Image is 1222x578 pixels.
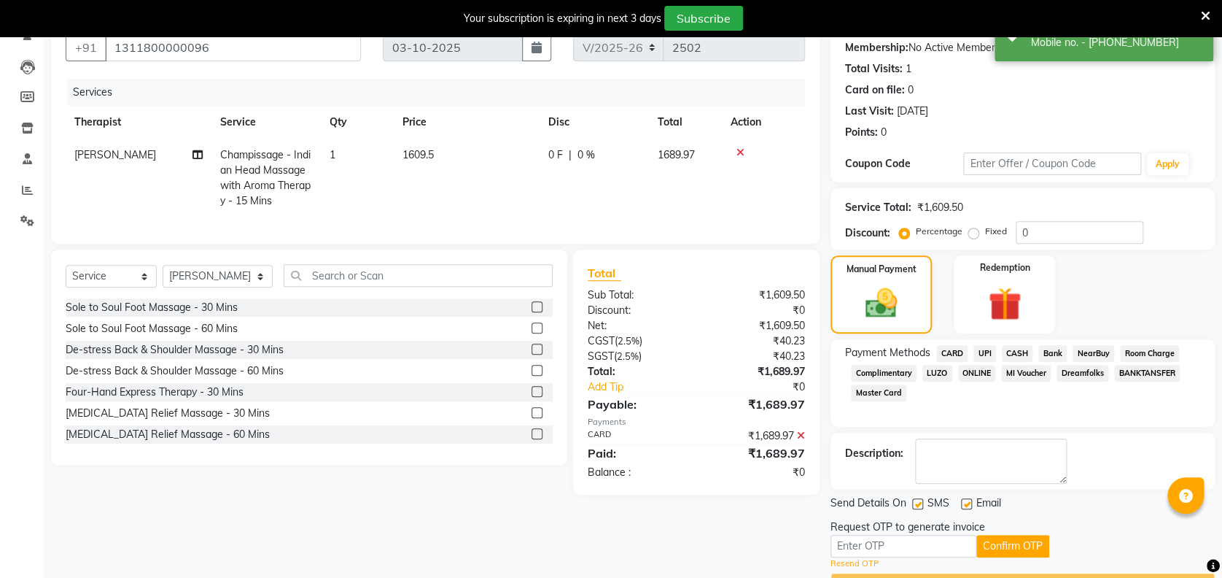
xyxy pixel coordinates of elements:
[973,345,996,362] span: UPI
[588,416,805,428] div: Payments
[830,496,906,514] span: Send Details On
[927,496,949,514] span: SMS
[66,106,211,139] th: Therapist
[588,334,615,347] span: CGST
[658,148,695,161] span: 1689.97
[211,106,321,139] th: Service
[1038,345,1067,362] span: Bank
[577,396,696,413] div: Payable:
[845,156,963,172] div: Coupon Code
[696,288,816,303] div: ₹1,609.50
[845,40,1200,55] div: No Active Membership
[830,558,879,570] a: Resend OTP
[617,350,639,362] span: 2.5%
[1001,365,1051,382] span: MI Voucher
[845,446,903,461] div: Description:
[220,148,311,207] span: Champissage - Indian Head Massage with Aroma Therapy - 15 Mins
[321,106,394,139] th: Qty
[1114,365,1180,382] span: BANKTANSFER
[66,342,284,358] div: De-stress Back & Shoulder Massage - 30 Mins
[649,106,722,139] th: Total
[722,106,805,139] th: Action
[577,428,696,444] div: CARD
[851,365,916,382] span: Complimentary
[577,444,696,462] div: Paid:
[1120,345,1179,362] span: Room Charge
[936,345,968,362] span: CARD
[402,148,434,161] span: 1609.5
[847,263,916,276] label: Manual Payment
[696,444,816,462] div: ₹1,689.97
[577,303,696,318] div: Discount:
[716,379,816,395] div: ₹0
[855,285,907,322] img: _cash.svg
[696,428,816,444] div: ₹1,689.97
[830,520,985,535] div: Request OTP to generate invoice
[845,226,890,241] div: Discount:
[906,61,911,77] div: 1
[577,318,696,334] div: Net:
[976,535,1049,558] button: Confirm OTP
[696,334,816,349] div: ₹40.23
[577,147,595,163] span: 0 %
[845,125,878,140] div: Points:
[696,318,816,334] div: ₹1,609.50
[845,104,894,119] div: Last Visit:
[978,283,1032,325] img: _gift.svg
[577,288,696,303] div: Sub Total:
[588,266,621,281] span: Total
[881,125,887,140] div: 0
[985,225,1007,238] label: Fixed
[696,303,816,318] div: ₹0
[74,148,156,161] span: [PERSON_NAME]
[66,300,238,315] div: Sole to Soul Foot Massage - 30 Mins
[897,104,928,119] div: [DATE]
[979,261,1030,274] label: Redemption
[1073,345,1114,362] span: NearBuy
[577,379,717,395] a: Add Tip
[922,365,952,382] span: LUZO
[540,106,649,139] th: Disc
[845,61,903,77] div: Total Visits:
[1002,345,1033,362] span: CASH
[618,335,639,347] span: 2.5%
[66,321,238,336] div: Sole to Soul Foot Massage - 60 Mins
[588,350,614,363] span: SGST
[1147,153,1188,175] button: Apply
[284,264,553,287] input: Search or Scan
[66,427,270,442] div: [MEDICAL_DATA] Relief Massage - 60 Mins
[330,148,335,161] span: 1
[845,345,930,361] span: Payment Methods
[577,465,696,480] div: Balance :
[916,225,962,238] label: Percentage
[66,363,284,379] div: De-stress Back & Shoulder Massage - 60 Mins
[464,11,661,26] div: Your subscription is expiring in next 3 days
[830,535,976,558] input: Enter OTP
[577,334,696,349] div: ( )
[963,153,1140,175] input: Enter Offer / Coupon Code
[569,147,572,163] span: |
[696,396,816,413] div: ₹1,689.97
[976,496,1001,514] span: Email
[917,200,963,215] div: ₹1,609.50
[548,147,563,163] span: 0 F
[105,34,361,61] input: Search by Name/Mobile/Email/Code
[696,349,816,364] div: ₹40.23
[66,406,270,421] div: [MEDICAL_DATA] Relief Massage - 30 Mins
[577,364,696,379] div: Total:
[66,385,244,400] div: Four-Hand Express Therapy - 30 Mins
[696,364,816,379] div: ₹1,689.97
[66,34,106,61] button: +91
[845,40,908,55] div: Membership:
[851,385,906,401] span: Master Card
[845,82,905,98] div: Card on file:
[958,365,996,382] span: ONLINE
[664,6,743,31] button: Subscribe
[394,106,540,139] th: Price
[1056,365,1108,382] span: Dreamfolks
[908,82,914,98] div: 0
[696,465,816,480] div: ₹0
[845,200,911,215] div: Service Total:
[67,79,816,106] div: Services
[577,349,696,364] div: ( )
